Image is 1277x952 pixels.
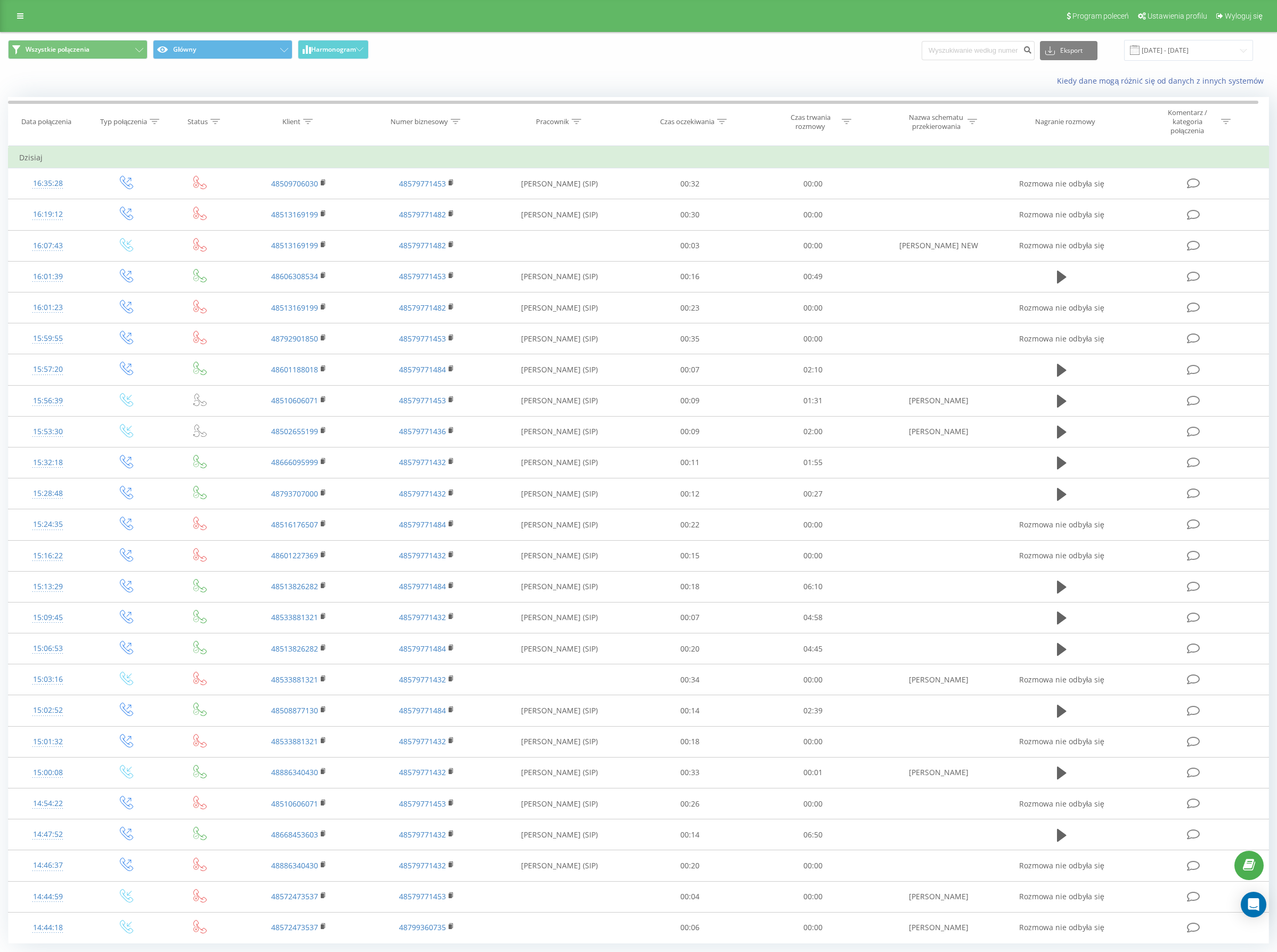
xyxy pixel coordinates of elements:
[629,540,752,571] td: 00:15
[875,664,1003,695] td: [PERSON_NAME]
[19,886,76,907] div: 14:44:59
[629,292,752,323] td: 00:23
[19,607,76,628] div: 15:09:45
[629,633,752,664] td: 00:20
[271,489,318,499] a: 48793707000
[399,209,446,219] a: 48579771482
[629,881,752,912] td: 00:04
[153,40,292,59] button: Główny
[399,426,446,436] a: 48579771436
[629,571,752,602] td: 00:18
[19,266,76,287] div: 16:01:39
[271,767,318,777] a: 48886340430
[491,416,629,447] td: [PERSON_NAME] (SIP)
[875,416,1003,447] td: [PERSON_NAME]
[19,514,76,535] div: 15:24:35
[19,483,76,504] div: 15:28:48
[1225,12,1263,20] span: Wyloguj się
[271,612,318,622] a: 48533881321
[188,117,208,126] div: Status
[752,819,875,850] td: 06:50
[399,891,446,901] a: 48579771453
[752,416,875,447] td: 02:00
[19,421,76,442] div: 15:53:30
[399,922,446,932] a: 48799360735
[491,571,629,602] td: [PERSON_NAME] (SIP)
[660,117,714,126] div: Czas oczekiwania
[8,40,148,59] button: Wszystkie połączenia
[752,478,875,509] td: 00:27
[629,385,752,416] td: 00:09
[399,178,446,189] a: 48579771453
[752,850,875,881] td: 00:00
[1019,519,1104,530] span: Rozmowa nie odbyła się
[26,45,90,54] span: Wszystkie połączenia
[399,519,446,530] a: 48579771484
[629,664,752,695] td: 00:34
[752,695,875,726] td: 02:39
[399,395,446,405] a: 48579771453
[271,240,318,250] a: 48513169199
[19,235,76,256] div: 16:07:43
[399,799,446,809] a: 48579771453
[399,860,446,870] a: 48579771432
[19,700,76,721] div: 15:02:52
[1072,12,1129,20] span: Program poleceń
[9,147,1269,168] td: Dzisiaj
[271,395,318,405] a: 48510606071
[399,674,446,685] a: 48579771432
[399,240,446,250] a: 48579771482
[311,46,356,53] span: Harmonogram
[19,793,76,814] div: 14:54:22
[271,829,318,840] a: 48668453603
[752,168,875,199] td: 00:00
[629,850,752,881] td: 00:20
[1019,799,1104,809] span: Rozmowa nie odbyła się
[491,323,629,354] td: [PERSON_NAME] (SIP)
[752,540,875,571] td: 00:00
[629,168,752,199] td: 00:32
[491,509,629,540] td: [PERSON_NAME] (SIP)
[19,173,76,194] div: 16:35:28
[399,550,446,560] a: 48579771432
[629,509,752,540] td: 00:22
[1019,178,1104,189] span: Rozmowa nie odbyła się
[491,726,629,757] td: [PERSON_NAME] (SIP)
[752,323,875,354] td: 00:00
[19,452,76,473] div: 15:32:18
[21,117,71,126] div: Data połączenia
[752,726,875,757] td: 00:00
[19,638,76,659] div: 15:06:53
[19,390,76,411] div: 15:56:39
[399,489,446,499] a: 48579771432
[1019,209,1104,219] span: Rozmowa nie odbyła się
[629,726,752,757] td: 00:18
[19,359,76,380] div: 15:57:20
[271,891,318,901] a: 48572473537
[491,819,629,850] td: [PERSON_NAME] (SIP)
[19,824,76,845] div: 14:47:52
[1040,41,1097,60] button: Eksport
[875,230,1003,261] td: [PERSON_NAME] NEW
[399,271,446,281] a: 48579771453
[271,674,318,685] a: 48533881321
[752,447,875,478] td: 01:55
[19,297,76,318] div: 16:01:23
[491,199,629,230] td: [PERSON_NAME] (SIP)
[629,912,752,943] td: 00:06
[1156,108,1218,135] div: Komentarz / kategoria połączenia
[271,644,318,654] a: 48513826282
[1019,922,1104,932] span: Rozmowa nie odbyła się
[399,333,446,344] a: 48579771453
[491,385,629,416] td: [PERSON_NAME] (SIP)
[908,113,965,131] div: Nazwa schematu przekierowania
[1019,550,1104,560] span: Rozmowa nie odbyła się
[536,117,569,126] div: Pracownik
[271,922,318,932] a: 48572473537
[752,571,875,602] td: 06:10
[491,850,629,881] td: [PERSON_NAME] (SIP)
[1035,117,1095,126] div: Nagranie rozmowy
[1019,736,1104,746] span: Rozmowa nie odbyła się
[1019,333,1104,344] span: Rozmowa nie odbyła się
[271,426,318,436] a: 48502655199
